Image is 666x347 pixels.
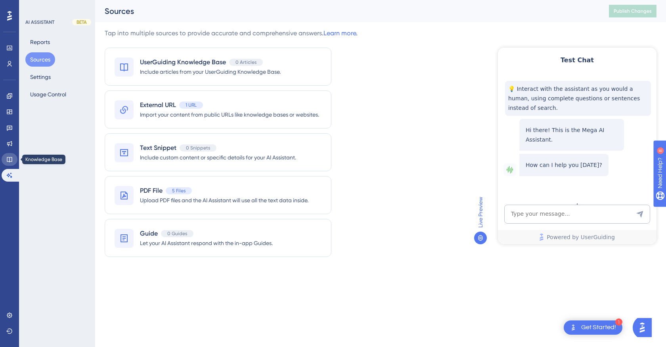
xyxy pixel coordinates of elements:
div: 8 [55,4,57,10]
span: Need Help? [19,2,50,12]
a: Learn more. [323,29,358,37]
span: 0 Guides [167,230,187,237]
span: Import your content from public URLs like knowledge bases or websites. [140,110,319,119]
button: Sources [25,52,55,67]
span: 0 Articles [235,59,256,65]
iframe: UserGuiding AI Assistant [498,48,656,244]
span: Include articles from your UserGuiding Knowledge Base. [140,67,281,77]
span: 5 Files [172,188,186,194]
span: Text Snippet [140,143,176,153]
button: Publish Changes [609,5,656,17]
span: Upload PDF files and the AI Assistant will use all the text data inside. [140,196,308,205]
button: Usage Control [25,87,71,102]
iframe: UserGuiding AI Assistant Launcher [633,316,656,339]
span: 0 Snippets [186,145,210,151]
div: Get Started! [581,323,616,332]
span: Live Preview [476,197,485,228]
div: BETA [72,19,91,25]
span: External URL [140,100,176,110]
span: UserGuiding Knowledge Base [140,58,226,67]
span: Guide [140,229,158,238]
div: Sources [105,6,589,17]
span: Publish Changes [614,8,652,14]
div: Open Get Started! checklist, remaining modules: 1 [564,320,622,335]
span: Include custom content or specific details for your AI Assistant. [140,153,296,162]
div: AI ASSISTANT [25,19,54,25]
div: Tap into multiple sources to provide accurate and comprehensive answers. [105,29,358,38]
button: Reports [25,35,55,49]
button: Settings [25,70,55,84]
span: 1 URL [186,102,197,108]
span: Let your AI Assistant respond with the in-app Guides. [140,238,273,248]
div: 1 [615,318,622,326]
span: PDF File [140,186,163,196]
img: launcher-image-alternative-text [568,323,578,332]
